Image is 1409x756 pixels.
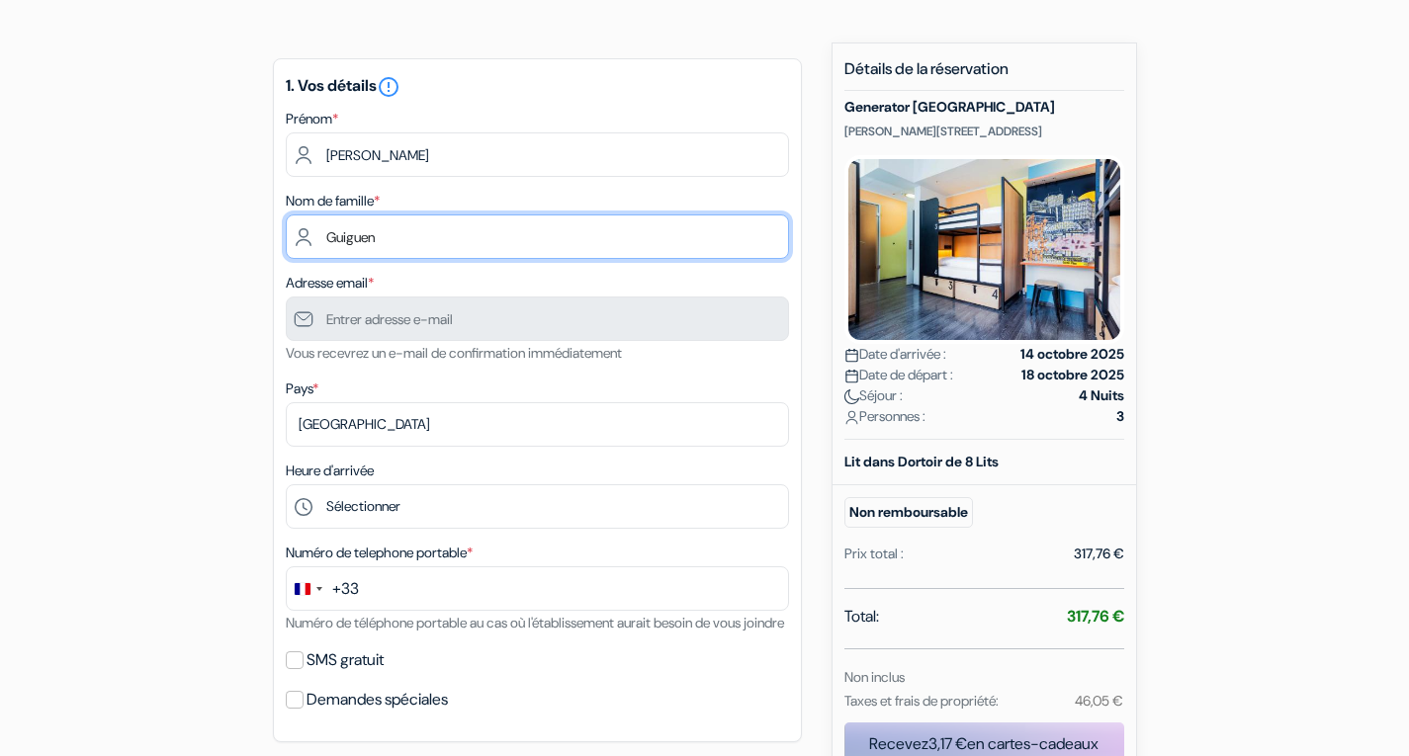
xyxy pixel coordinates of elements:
[844,385,903,406] span: Séjour :
[286,378,318,399] label: Pays
[844,348,859,363] img: calendar.svg
[286,614,784,631] small: Numéro de téléphone portable au cas où l'établissement aurait besoin de vous joindre
[286,75,789,99] h5: 1. Vos détails
[844,369,859,383] img: calendar.svg
[1074,544,1124,564] div: 317,76 €
[844,497,973,528] small: Non remboursable
[286,296,789,341] input: Entrer adresse e-mail
[307,686,448,714] label: Demandes spéciales
[1067,606,1124,627] strong: 317,76 €
[844,605,879,629] span: Total:
[844,692,999,710] small: Taxes et frais de propriété:
[844,99,1124,116] h5: Generator [GEOGRAPHIC_DATA]
[844,389,859,404] img: moon.svg
[844,59,1124,91] h5: Détails de la réservation
[286,214,789,259] input: Entrer le nom de famille
[1020,344,1124,365] strong: 14 octobre 2025
[286,109,338,129] label: Prénom
[286,191,380,211] label: Nom de famille
[286,273,374,294] label: Adresse email
[844,365,953,385] span: Date de départ :
[286,132,789,177] input: Entrez votre prénom
[1075,692,1123,710] small: 46,05 €
[287,567,359,610] button: Change country, selected France (+33)
[844,344,946,365] span: Date d'arrivée :
[844,668,905,686] small: Non inclus
[928,733,967,754] span: 3,17 €
[377,75,400,99] i: error_outline
[286,461,374,481] label: Heure d'arrivée
[1079,385,1124,406] strong: 4 Nuits
[286,543,473,563] label: Numéro de telephone portable
[844,406,925,427] span: Personnes :
[332,577,359,601] div: +33
[844,410,859,425] img: user_icon.svg
[1116,406,1124,427] strong: 3
[286,344,622,362] small: Vous recevrez un e-mail de confirmation immédiatement
[377,75,400,96] a: error_outline
[307,646,384,674] label: SMS gratuit
[844,544,904,564] div: Prix total :
[1021,365,1124,385] strong: 18 octobre 2025
[844,453,999,470] b: Lit dans Dortoir de 8 Lits
[844,124,1124,139] p: [PERSON_NAME][STREET_ADDRESS]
